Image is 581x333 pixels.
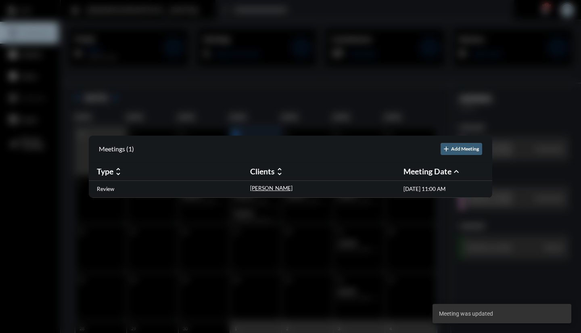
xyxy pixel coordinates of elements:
mat-icon: unfold_more [113,167,123,176]
h2: Clients [250,167,275,176]
span: Meeting was updated [439,310,493,318]
mat-icon: expand_less [451,167,461,176]
h2: Type [97,167,113,176]
p: Review [97,186,114,192]
p: [PERSON_NAME] [250,185,293,191]
p: [DATE] 11:00 AM [403,186,445,192]
button: Add Meeting [441,143,482,155]
h2: Meetings (1) [99,145,134,153]
mat-icon: unfold_more [275,167,284,176]
h2: Meeting Date [403,167,451,176]
mat-icon: add [442,145,450,153]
